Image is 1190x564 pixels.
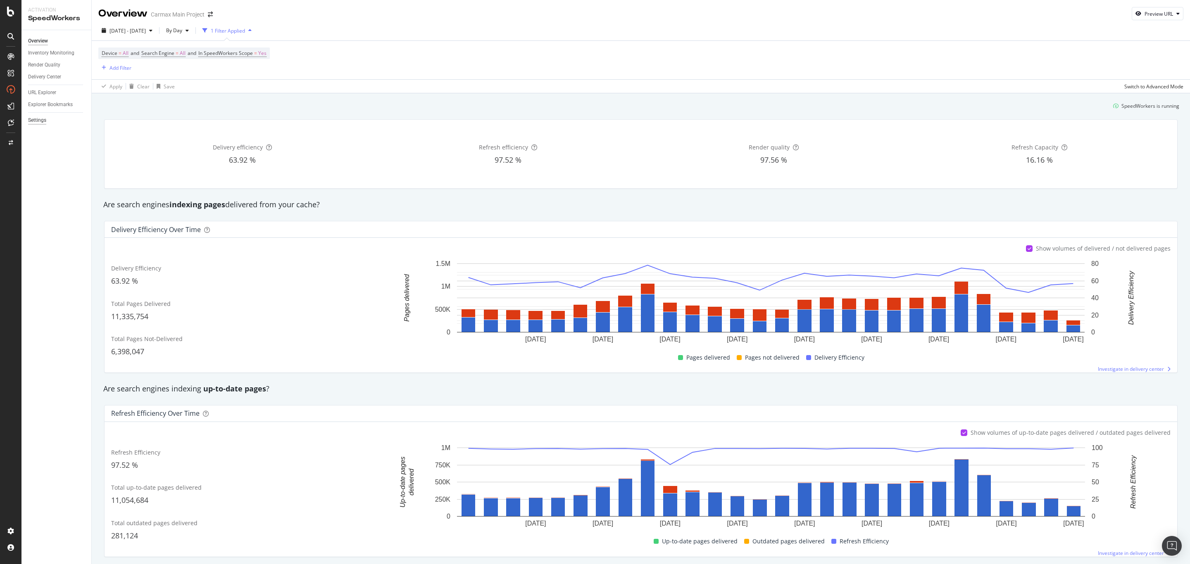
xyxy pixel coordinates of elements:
div: Are search engines indexing ? [99,384,1183,394]
span: Refresh Efficiency [111,448,160,456]
div: SpeedWorkers [28,14,85,23]
span: Delivery Efficiency [111,264,161,272]
text: [DATE] [996,336,1016,343]
span: Outdated pages delivered [752,536,825,546]
span: Total Pages Delivered [111,300,171,308]
span: Search Engine [141,50,174,57]
button: By Day [163,24,192,37]
svg: A chart. [378,259,1163,346]
text: [DATE] [727,336,747,343]
text: 60 [1091,277,1099,284]
div: Apply [109,83,122,90]
div: Activation [28,7,85,14]
span: Total Pages Not-Delivered [111,335,183,343]
text: [DATE] [593,336,613,343]
text: [DATE] [1063,336,1083,343]
div: Open Intercom Messenger [1162,536,1182,556]
div: Settings [28,116,46,125]
text: [DATE] [794,336,815,343]
div: Delivery Efficiency over time [111,225,201,234]
button: Clear [126,80,150,93]
div: Explorer Bookmarks [28,100,73,109]
strong: up-to-date pages [203,384,266,393]
span: In SpeedWorkers Scope [198,50,253,57]
button: Preview URL [1132,7,1183,20]
div: Render Quality [28,61,60,69]
text: 50 [1092,479,1099,486]
text: [DATE] [727,519,747,526]
text: [DATE] [861,336,882,343]
div: Delivery Center [28,73,61,81]
span: Yes [258,47,267,59]
text: 0 [447,329,450,336]
text: Up-to-date pages [399,457,406,508]
text: 0 [1092,513,1095,520]
a: Explorer Bookmarks [28,100,86,109]
span: Total outdated pages delivered [111,519,198,527]
text: 500K [435,306,451,313]
span: and [188,50,196,57]
text: 1M [441,444,450,451]
div: Switch to Advanced Mode [1124,83,1183,90]
text: 100 [1092,444,1103,451]
span: Refresh Efficiency [840,536,889,546]
text: [DATE] [862,519,882,526]
a: Delivery Center [28,73,86,81]
span: Pages not delivered [745,353,800,363]
span: 281,124 [111,531,138,540]
div: Overview [28,37,48,45]
a: Settings [28,116,86,125]
span: Investigate in delivery center [1098,550,1164,557]
span: 11,054,684 [111,495,148,505]
text: delivered [408,468,415,495]
span: Device [102,50,117,57]
text: [DATE] [525,519,546,526]
div: SpeedWorkers is running [1121,102,1179,109]
span: Render quality [749,143,790,151]
button: Save [153,80,175,93]
text: [DATE] [794,519,815,526]
div: Inventory Monitoring [28,49,74,57]
text: 1M [441,283,450,290]
text: Pages delivered [403,274,410,322]
span: By Day [163,27,182,34]
text: 80 [1091,260,1099,267]
div: Refresh Efficiency over time [111,409,200,417]
span: Pages delivered [686,353,730,363]
text: [DATE] [659,336,680,343]
span: 97.52 % [495,155,521,165]
span: 97.56 % [760,155,787,165]
text: [DATE] [525,336,546,343]
a: Investigate in delivery center [1098,550,1171,557]
span: 11,335,754 [111,311,148,321]
span: = [254,50,257,57]
div: 1 Filter Applied [211,27,245,34]
text: 500K [435,479,451,486]
button: Apply [98,80,122,93]
div: Add Filter [109,64,131,71]
button: Add Filter [98,63,131,73]
div: Save [164,83,175,90]
div: Clear [137,83,150,90]
span: All [180,47,186,59]
text: 250K [435,495,451,502]
text: [DATE] [1063,519,1084,526]
a: Investigate in delivery center [1098,365,1171,372]
div: URL Explorer [28,88,56,97]
span: Delivery Efficiency [814,353,864,363]
span: Refresh Capacity [1011,143,1058,151]
a: Overview [28,37,86,45]
a: Render Quality [28,61,86,69]
text: 750K [435,461,451,468]
div: arrow-right-arrow-left [208,12,213,17]
span: All [123,47,129,59]
text: Delivery Efficiency [1128,270,1135,325]
span: 63.92 % [111,276,138,286]
text: 0 [447,513,450,520]
div: Carmax Main Project [151,10,205,19]
svg: A chart. [378,443,1164,530]
text: 1.5M [436,260,450,267]
span: Refresh efficiency [479,143,528,151]
text: Refresh Efficiency [1130,455,1137,509]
